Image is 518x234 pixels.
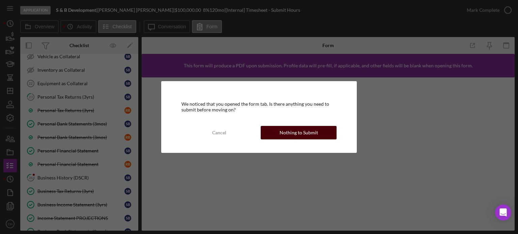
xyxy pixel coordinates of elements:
[280,126,318,139] div: Nothing to Submit
[261,126,337,139] button: Nothing to Submit
[181,101,337,112] div: We noticed that you opened the form tab. Is there anything you need to submit before moving on?
[181,126,257,139] button: Cancel
[495,204,511,221] div: Open Intercom Messenger
[212,126,226,139] div: Cancel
